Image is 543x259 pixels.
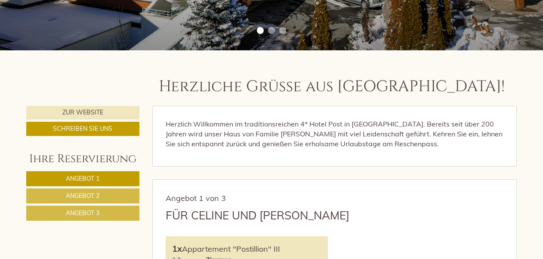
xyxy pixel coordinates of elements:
[166,193,226,203] span: Angebot 1 von 3
[66,192,99,200] span: Angebot 2
[166,119,504,149] p: Herzlich Willkommen im traditionsreichen 4* Hotel Post in [GEOGRAPHIC_DATA]. Bereits seit über 20...
[159,78,505,96] h1: Herzliche Grüße aus [GEOGRAPHIC_DATA]!
[66,175,99,182] span: Angebot 1
[26,106,139,120] a: Zur Website
[172,243,322,255] div: Appartement "Postillion" III
[166,207,349,223] div: für Celine und [PERSON_NAME]
[172,243,182,254] b: 1x
[26,151,139,167] div: Ihre Reservierung
[26,122,139,136] a: Schreiben Sie uns
[66,209,99,217] span: Angebot 3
